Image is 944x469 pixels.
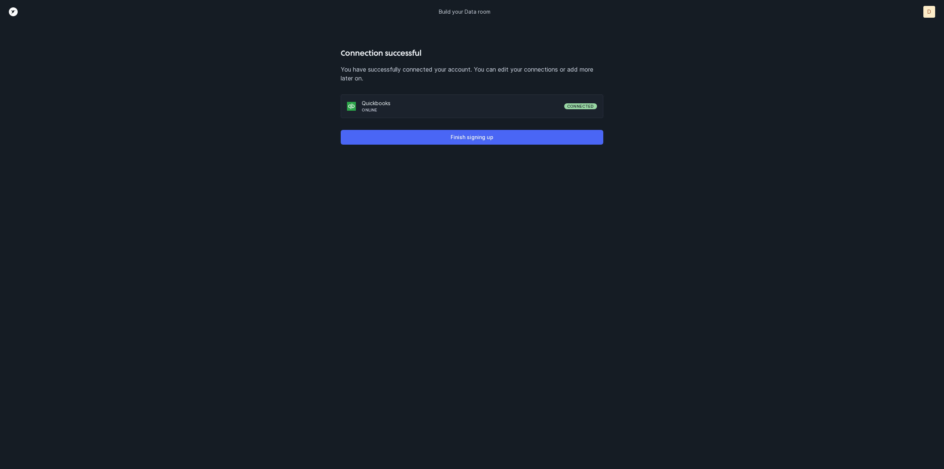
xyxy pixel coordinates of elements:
p: Quickbooks [362,100,564,107]
p: Build your Data room [439,8,490,15]
div: QuickbooksOnlineConnected [341,94,603,118]
h4: Connection successful [341,47,603,59]
p: Connected [567,103,594,109]
p: Finish signing up [451,133,493,142]
button: D [923,6,935,18]
p: D [927,8,931,15]
p: Online [362,107,564,113]
p: You have successfully connected your account. You can edit your connections or add more later on. [341,65,603,83]
button: Finish signing up [341,130,603,145]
